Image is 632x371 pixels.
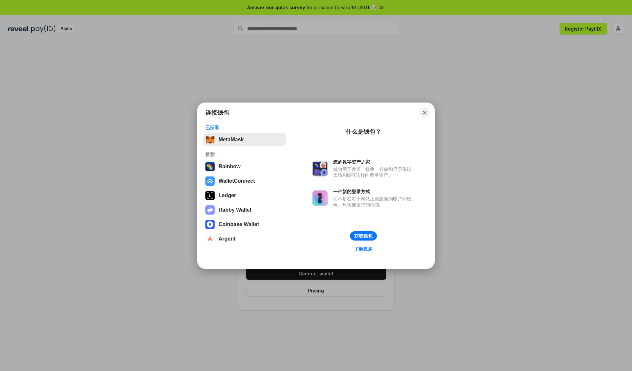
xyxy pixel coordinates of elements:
[350,244,377,253] a: 了解更多
[205,162,215,171] img: svg+xml,%3Csvg%20width%3D%22120%22%20height%3D%22120%22%20viewBox%3D%220%200%20120%20120%22%20fil...
[420,108,429,117] button: Close
[219,178,255,184] div: WalletConnect
[219,236,236,242] div: Argent
[219,137,244,143] div: MetaMask
[205,109,229,117] h1: 连接钱包
[205,125,284,130] div: 已安装
[354,233,373,239] div: 获取钱包
[203,174,286,188] button: WalletConnect
[312,161,328,176] img: svg+xml,%3Csvg%20xmlns%3D%22http%3A%2F%2Fwww.w3.org%2F2000%2Fsvg%22%20fill%3D%22none%22%20viewBox...
[333,166,415,178] div: 钱包用于发送、接收、存储和显示像以太坊和NFT这样的数字资产。
[203,232,286,245] button: Argent
[346,128,381,136] div: 什么是钱包？
[205,176,215,186] img: svg+xml,%3Csvg%20width%3D%2228%22%20height%3D%2228%22%20viewBox%3D%220%200%2028%2028%22%20fill%3D...
[205,151,284,157] div: 推荐
[203,218,286,231] button: Coinbase Wallet
[205,135,215,144] img: svg+xml,%3Csvg%20fill%3D%22none%22%20height%3D%2233%22%20viewBox%3D%220%200%2035%2033%22%20width%...
[203,203,286,217] button: Rabby Wallet
[312,190,328,206] img: svg+xml,%3Csvg%20xmlns%3D%22http%3A%2F%2Fwww.w3.org%2F2000%2Fsvg%22%20fill%3D%22none%22%20viewBox...
[203,189,286,202] button: Ledger
[333,196,415,208] div: 而不是在每个网站上创建新的账户和密码，只需连接您的钱包。
[205,205,215,215] img: svg+xml,%3Csvg%20xmlns%3D%22http%3A%2F%2Fwww.w3.org%2F2000%2Fsvg%22%20fill%3D%22none%22%20viewBox...
[203,160,286,173] button: Rainbow
[354,246,373,252] div: 了解更多
[219,193,236,198] div: Ledger
[205,234,215,243] img: svg+xml,%3Csvg%20width%3D%2228%22%20height%3D%2228%22%20viewBox%3D%220%200%2028%2028%22%20fill%3D...
[333,159,415,165] div: 您的数字资产之家
[333,189,415,195] div: 一种新的登录方式
[219,207,251,213] div: Rabby Wallet
[219,164,241,170] div: Rainbow
[350,231,377,241] button: 获取钱包
[205,191,215,200] img: svg+xml,%3Csvg%20xmlns%3D%22http%3A%2F%2Fwww.w3.org%2F2000%2Fsvg%22%20width%3D%2228%22%20height%3...
[203,133,286,146] button: MetaMask
[219,221,259,227] div: Coinbase Wallet
[205,220,215,229] img: svg+xml,%3Csvg%20width%3D%2228%22%20height%3D%2228%22%20viewBox%3D%220%200%2028%2028%22%20fill%3D...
